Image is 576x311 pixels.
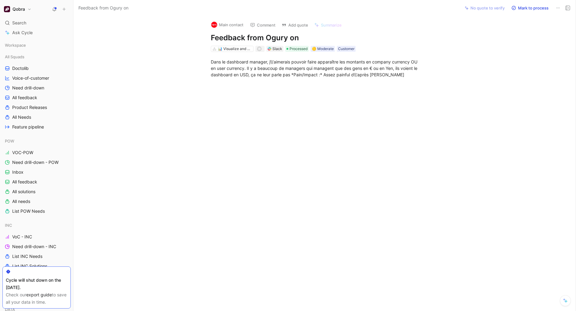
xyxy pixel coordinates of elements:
div: Workspace [2,41,71,50]
span: Inbox [12,169,23,175]
button: logoMain contact [208,20,246,29]
a: All Needs [2,113,71,122]
span: VoC - INC [12,234,32,240]
div: 📊 Visualize and monitor insights [218,46,252,52]
div: All SquadsDoctolibVoice-of-customerNeed drill-downAll feedbackProduct ReleasesAll NeedsFeature pi... [2,52,71,132]
a: All feedback [2,177,71,186]
a: Voice-of-customer [2,74,71,83]
div: n [258,47,261,51]
span: Need drill-down - INC [12,244,56,250]
div: Search [2,18,71,27]
span: All needs [12,198,30,204]
span: All Needs [12,114,31,120]
button: Comment [247,21,278,29]
span: Need drill-down [12,85,44,91]
span: Search [12,19,26,27]
span: VOC-POW [12,150,33,156]
a: Need drill-down - INC [2,242,71,251]
span: Doctolib [12,65,29,71]
span: Product Releases [12,104,47,110]
a: All solutions [2,187,71,196]
a: Need drill-down [2,83,71,92]
div: Cycle will shut down on the [DATE]. [6,277,67,291]
span: Workspace [5,42,26,48]
div: 🟡 Moderate [312,46,334,52]
div: Customer [338,46,355,52]
div: Dans le dashboard manager, j\\'aimerais pouvoir faire apparaître les montants en company currency... [211,59,422,78]
a: VOC-POW [2,148,71,157]
span: POW [5,138,14,144]
span: Feedback from Ogury on [78,4,128,12]
span: All feedback [12,95,37,101]
img: Qobra [4,6,10,12]
a: Ask Cycle [2,28,71,37]
span: List INC Needs [12,253,42,259]
a: Product Releases [2,103,71,112]
span: Voice-of-customer [12,75,49,81]
h1: Feedback from Ogury on [211,33,422,43]
a: Need drill-down - POW [2,158,71,167]
span: All solutions [12,189,35,195]
button: Add quote [279,21,311,29]
span: List POW Needs [12,208,45,214]
a: List INC Solutions [2,262,71,271]
a: Doctolib [2,64,71,73]
a: All feedback [2,93,71,102]
span: All Squads [5,54,24,60]
button: QobraQobra [2,5,33,13]
button: Mark to process [509,4,551,12]
div: INC [2,221,71,230]
div: All Squads [2,52,71,61]
span: INC [5,222,12,228]
a: All needs [2,197,71,206]
span: Summarize [321,22,342,28]
div: POW [2,136,71,146]
img: logo [211,22,217,28]
span: Need drill-down - POW [12,159,59,165]
a: List POW Needs [2,207,71,216]
a: VoC - INC [2,232,71,241]
h1: Qobra [13,6,25,12]
span: All feedback [12,179,37,185]
button: No quote to verify [462,4,507,12]
a: export guide [26,292,52,297]
div: Processed [285,46,309,52]
div: Check our to save all your data in time. [6,291,67,306]
div: Slack [272,46,282,52]
span: Processed [290,46,308,52]
div: POWVOC-POWNeed drill-down - POWInboxAll feedbackAll solutionsAll needsList POW Needs [2,136,71,216]
div: INCVoC - INCNeed drill-down - INCList INC NeedsList INC SolutionsInboxAll feedbackAll needs [2,221,71,300]
a: List INC Needs [2,252,71,261]
button: Summarize [311,21,344,29]
span: Feature pipeline [12,124,44,130]
span: List INC Solutions [12,263,47,269]
a: Inbox [2,168,71,177]
span: Ask Cycle [12,29,33,36]
a: Feature pipeline [2,122,71,132]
